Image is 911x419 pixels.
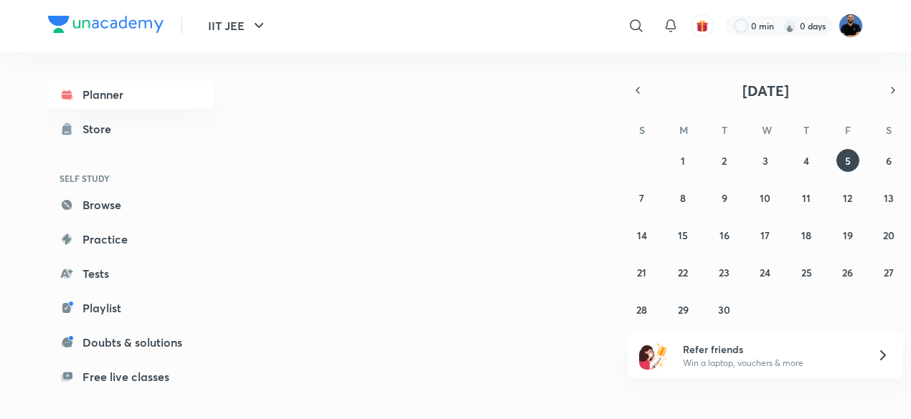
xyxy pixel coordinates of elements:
abbr: September 29, 2025 [678,303,689,317]
button: September 14, 2025 [631,223,653,246]
abbr: Thursday [803,123,809,137]
abbr: Wednesday [762,123,772,137]
abbr: September 13, 2025 [884,191,894,205]
abbr: September 5, 2025 [845,154,851,168]
p: Win a laptop, vouchers & more [683,357,859,370]
abbr: Monday [679,123,688,137]
button: September 1, 2025 [671,149,694,172]
abbr: September 12, 2025 [843,191,852,205]
abbr: September 22, 2025 [678,266,688,279]
a: Browse [48,191,214,219]
abbr: September 11, 2025 [802,191,811,205]
abbr: September 7, 2025 [639,191,644,205]
button: September 20, 2025 [877,223,900,246]
div: Store [82,120,120,138]
abbr: September 18, 2025 [801,228,811,242]
a: Free live classes [48,362,214,391]
abbr: September 21, 2025 [637,266,646,279]
button: September 30, 2025 [713,298,736,321]
button: September 9, 2025 [713,186,736,209]
abbr: September 30, 2025 [718,303,730,317]
abbr: September 25, 2025 [801,266,812,279]
a: Planner [48,80,214,109]
button: September 6, 2025 [877,149,900,172]
img: referral [639,341,668,370]
button: September 11, 2025 [795,186,818,209]
abbr: Sunday [639,123,645,137]
abbr: September 15, 2025 [678,228,688,242]
button: September 17, 2025 [754,223,777,246]
button: September 29, 2025 [671,298,694,321]
button: September 7, 2025 [631,186,653,209]
button: September 8, 2025 [671,186,694,209]
button: September 2, 2025 [713,149,736,172]
abbr: September 9, 2025 [722,191,727,205]
button: avatar [691,14,714,37]
abbr: September 3, 2025 [763,154,768,168]
a: Doubts & solutions [48,328,214,357]
button: September 26, 2025 [836,261,859,284]
button: [DATE] [648,80,883,100]
img: avatar [696,19,709,32]
button: September 24, 2025 [754,261,777,284]
abbr: September 23, 2025 [719,266,730,279]
button: September 4, 2025 [795,149,818,172]
button: September 3, 2025 [754,149,777,172]
abbr: Saturday [886,123,892,137]
abbr: September 16, 2025 [719,228,730,242]
abbr: September 14, 2025 [637,228,647,242]
button: September 16, 2025 [713,223,736,246]
button: September 10, 2025 [754,186,777,209]
abbr: September 24, 2025 [760,266,770,279]
img: Md Afroj [839,14,863,38]
a: Company Logo [48,16,164,37]
h6: SELF STUDY [48,166,214,191]
button: September 5, 2025 [836,149,859,172]
button: September 28, 2025 [631,298,653,321]
button: September 15, 2025 [671,223,694,246]
abbr: September 28, 2025 [636,303,647,317]
abbr: September 17, 2025 [760,228,770,242]
abbr: September 6, 2025 [886,154,892,168]
abbr: Friday [845,123,851,137]
button: September 23, 2025 [713,261,736,284]
button: September 25, 2025 [795,261,818,284]
abbr: September 26, 2025 [842,266,853,279]
a: Store [48,115,214,143]
abbr: September 8, 2025 [680,191,686,205]
abbr: September 19, 2025 [843,228,853,242]
a: Practice [48,225,214,254]
abbr: September 10, 2025 [760,191,770,205]
abbr: September 1, 2025 [681,154,685,168]
img: Company Logo [48,16,164,33]
abbr: September 4, 2025 [803,154,809,168]
button: September 13, 2025 [877,186,900,209]
h6: Refer friends [683,342,859,357]
button: September 21, 2025 [631,261,653,284]
abbr: September 2, 2025 [722,154,727,168]
abbr: September 20, 2025 [883,228,895,242]
button: September 19, 2025 [836,223,859,246]
a: Tests [48,259,214,288]
span: [DATE] [742,81,789,100]
button: September 27, 2025 [877,261,900,284]
abbr: September 27, 2025 [884,266,894,279]
button: September 18, 2025 [795,223,818,246]
button: September 22, 2025 [671,261,694,284]
button: September 12, 2025 [836,186,859,209]
button: IIT JEE [199,11,276,40]
abbr: Tuesday [722,123,727,137]
img: streak [783,19,797,33]
a: Playlist [48,294,214,322]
